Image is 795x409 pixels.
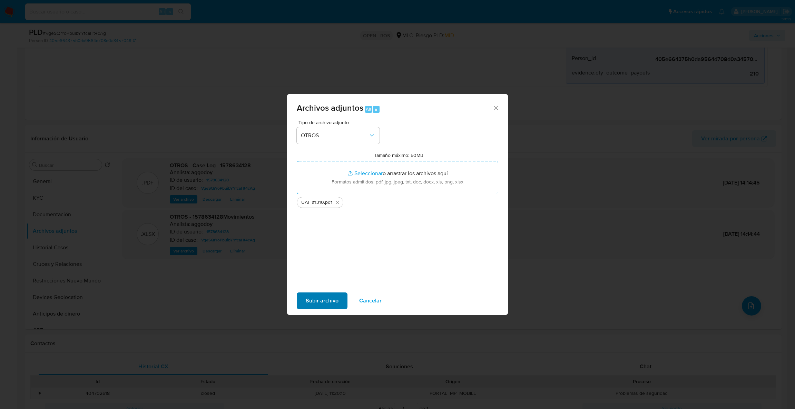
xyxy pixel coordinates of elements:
span: Archivos adjuntos [297,102,363,114]
span: Alt [366,106,371,112]
span: Tipo de archivo adjunto [298,120,381,125]
span: UAF #1310 [301,199,324,206]
label: Tamaño máximo: 50MB [374,152,423,158]
span: OTROS [301,132,369,139]
span: Subir archivo [306,293,338,308]
span: Cancelar [359,293,382,308]
button: Cerrar [492,104,499,111]
ul: Archivos seleccionados [297,194,498,208]
button: Subir archivo [297,292,347,309]
span: a [375,106,377,112]
span: .pdf [324,199,332,206]
button: Eliminar UAF #1310.pdf [333,198,342,207]
button: Cancelar [350,292,391,309]
button: OTROS [297,127,380,144]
